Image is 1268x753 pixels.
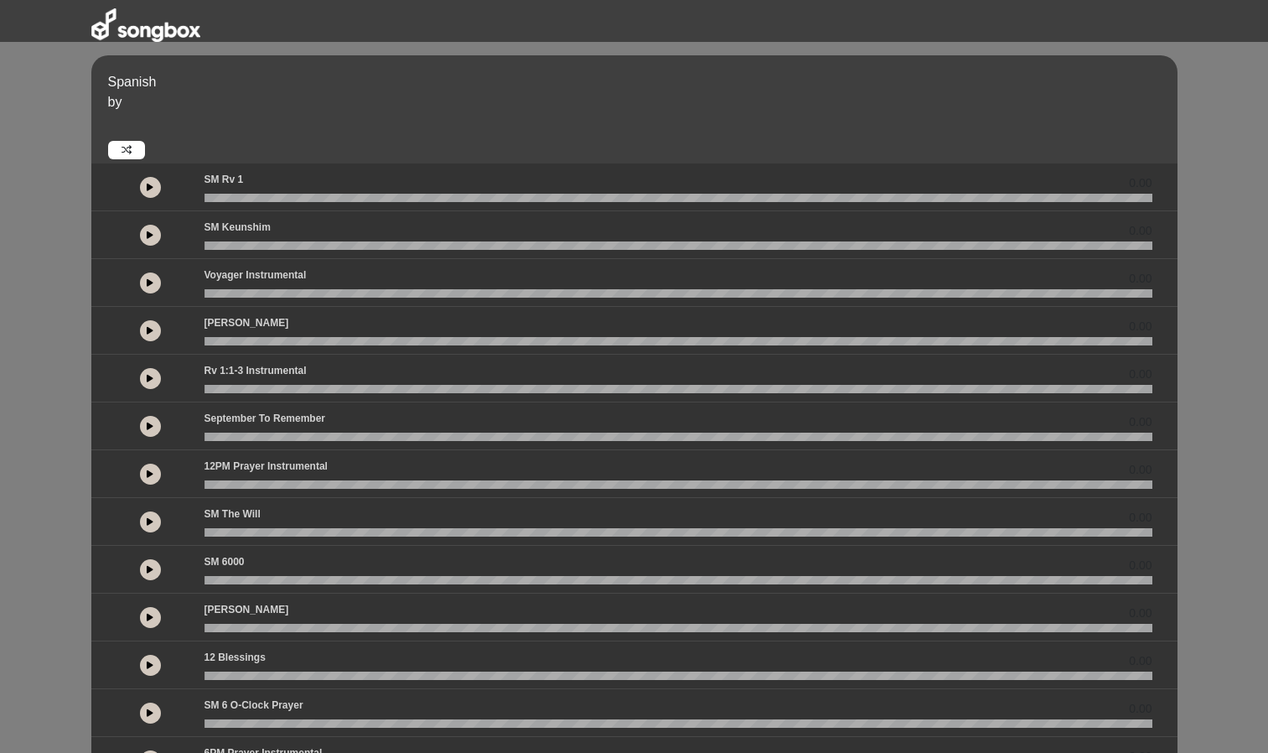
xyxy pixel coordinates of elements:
[108,95,122,109] span: by
[1129,270,1152,288] span: 0.00
[204,459,328,474] p: 12PM Prayer Instrumental
[1129,605,1152,622] span: 0.00
[1129,366,1152,383] span: 0.00
[204,172,244,187] p: SM Rv 1
[204,506,261,522] p: SM The Will
[1129,413,1152,431] span: 0.00
[1129,318,1152,335] span: 0.00
[1129,557,1152,574] span: 0.00
[1129,174,1152,192] span: 0.00
[91,8,200,42] img: songbox-logo-white.png
[204,650,266,665] p: 12 Blessings
[204,602,289,617] p: [PERSON_NAME]
[1129,509,1152,527] span: 0.00
[204,554,245,569] p: SM 6000
[204,315,289,330] p: [PERSON_NAME]
[1129,700,1152,718] span: 0.00
[1129,652,1152,670] span: 0.00
[204,698,303,713] p: SM 6 o-clock prayer
[204,220,271,235] p: SM Keunshim
[1129,222,1152,240] span: 0.00
[204,267,307,283] p: Voyager Instrumental
[1129,461,1152,479] span: 0.00
[204,411,326,426] p: September to Remember
[108,72,1173,92] p: Spanish
[204,363,307,378] p: Rv 1:1-3 Instrumental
